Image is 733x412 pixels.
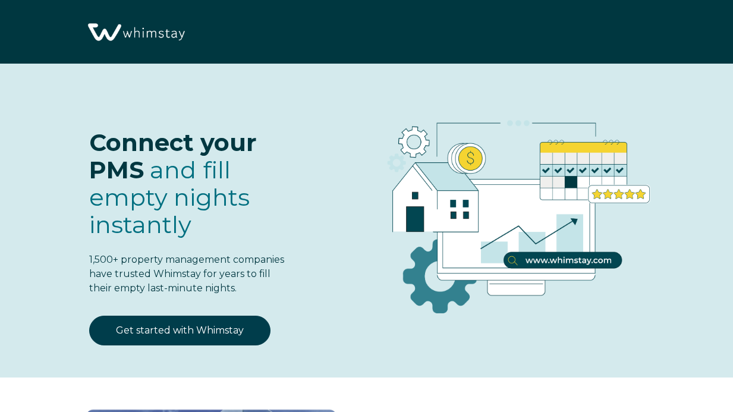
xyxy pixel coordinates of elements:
img: Whimstay Logo-02 1 [83,6,188,59]
img: RBO Ilustrations-03 [328,87,697,330]
span: and [89,155,250,239]
span: fill empty nights instantly [89,155,250,239]
span: 1,500+ property management companies have trusted Whimstay for years to fill their empty last-min... [89,254,284,294]
span: Connect your PMS [89,128,257,184]
a: Get started with Whimstay [89,316,270,345]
